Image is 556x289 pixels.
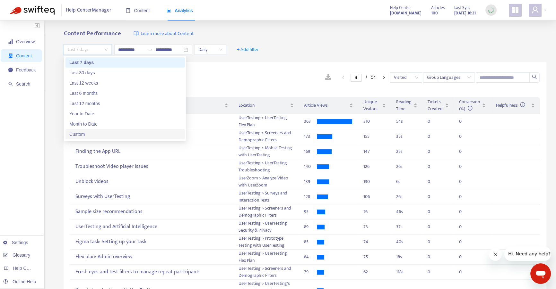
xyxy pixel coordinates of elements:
[75,237,228,247] div: Figma task: Setting up your task
[64,29,121,38] b: Content Performance
[304,193,317,200] div: 128
[341,76,345,79] span: left
[304,102,348,109] span: Article Views
[232,45,264,55] button: + Add filter
[422,97,454,114] th: Tickets Created
[233,114,299,129] td: UserTesting > UserTesting Flex Plan
[65,57,185,68] div: Last 7 days
[233,174,299,189] td: UserZoom > Analyze Video with UserZoom
[75,207,228,217] div: Sample size recommendations
[304,163,317,170] div: 140
[487,6,495,14] img: sync_loading.0b5143dde30e3a21642e.gif
[428,193,440,200] div: 0
[396,268,417,276] div: 118 s
[198,45,222,54] span: Daily
[459,118,472,125] div: 0
[489,248,502,261] iframe: Close message
[459,148,472,155] div: 0
[431,4,445,11] span: Articles
[65,78,185,88] div: Last 12 weeks
[396,208,417,215] div: 46 s
[167,8,171,13] span: area-chart
[511,6,519,14] span: appstore
[75,177,228,187] div: Unblock videos
[237,46,259,54] span: + Add filter
[390,4,411,11] span: Help Center
[304,238,317,245] div: 85
[126,8,130,13] span: book
[382,76,386,79] span: right
[233,250,299,265] td: UserTesting > UserTesting Flex Plan
[304,268,317,276] div: 79
[69,120,181,128] div: Month to Date
[8,68,13,72] span: message
[75,146,228,157] div: Finding the App URL
[233,204,299,219] td: UserTesting > Screeners and Demographic Filters
[504,247,551,261] iframe: Message from company
[239,102,289,109] span: Location
[3,240,28,245] a: Settings
[167,8,193,13] span: Analytics
[233,235,299,250] td: UserTesting > Prototype Testing with UserTesting
[148,47,153,52] span: to
[363,98,381,112] span: Unique Visitors
[10,6,55,15] img: Swifteq
[531,6,539,14] span: user
[69,110,181,117] div: Year to Date
[428,178,440,185] div: 0
[428,208,440,215] div: 0
[428,148,440,155] div: 0
[390,9,421,17] a: [DOMAIN_NAME]
[16,81,30,87] span: Search
[148,47,153,52] span: swap-right
[69,131,181,138] div: Custom
[65,119,185,129] div: Month to Date
[378,74,389,81] button: right
[8,82,13,86] span: search
[304,178,317,185] div: 139
[75,222,228,232] div: UserTesting and Artificial Intelligence
[394,73,418,82] span: Visited
[396,193,417,200] div: 26 s
[233,219,299,235] td: UserTesting > UserTesting Security & Privacy
[363,148,386,155] div: 147
[396,178,417,185] div: 6 s
[428,238,440,245] div: 0
[65,68,185,78] div: Last 30 days
[65,98,185,109] div: Last 12 months
[304,133,317,140] div: 173
[69,100,181,107] div: Last 12 months
[140,30,193,37] span: Learn more about Content
[378,74,389,81] li: Next Page
[459,208,472,215] div: 0
[396,238,417,245] div: 40 s
[358,97,391,114] th: Unique Visitors
[304,223,317,230] div: 89
[459,253,472,260] div: 0
[8,39,13,44] span: signal
[363,268,386,276] div: 62
[363,133,386,140] div: 155
[134,31,139,36] img: image-link
[428,253,440,260] div: 0
[16,39,35,44] span: Overview
[459,98,480,112] span: Conversion (%)
[427,73,471,82] span: Group Languages
[454,4,471,11] span: Last Sync
[396,98,412,112] span: Reading Time
[3,252,30,258] a: Glossary
[16,67,36,72] span: Feedback
[338,74,348,81] button: left
[459,193,472,200] div: 0
[396,148,417,155] div: 25 s
[304,118,317,125] div: 363
[299,97,358,114] th: Article Views
[428,118,440,125] div: 0
[363,163,386,170] div: 126
[65,109,185,119] div: Year to Date
[69,69,181,76] div: Last 30 days
[496,102,525,109] span: Helpfulness
[396,163,417,170] div: 26 s
[363,238,386,245] div: 74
